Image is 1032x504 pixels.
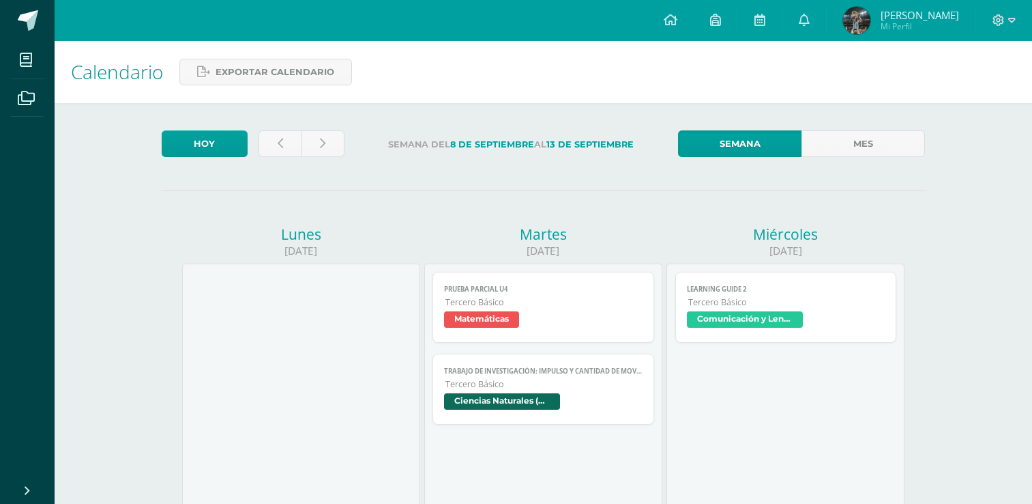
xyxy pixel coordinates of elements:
div: Martes [424,225,662,244]
span: Prueba parcial U4 [444,285,643,294]
span: Calendario [71,59,163,85]
div: [DATE] [424,244,662,258]
span: Trabajo de investigación: Impulso y Cantidad de Movimiento [444,367,643,376]
a: Exportar calendario [179,59,352,85]
span: Tercero Básico [688,296,885,308]
strong: 13 de Septiembre [546,139,634,150]
span: Tercero Básico [445,296,643,308]
a: Semana [678,130,801,157]
span: Ciencias Naturales (Física Fundamental) [444,393,560,410]
div: [DATE] [182,244,420,258]
a: Trabajo de investigación: Impulso y Cantidad de MovimientoTercero BásicoCiencias Naturales (Físic... [432,354,654,425]
div: Miércoles [666,225,904,244]
span: Mi Perfil [881,20,959,32]
span: Comunicación y Lenguaje, Idioma Extranjero Inglés [687,311,803,328]
span: [PERSON_NAME] [881,8,959,22]
a: Mes [801,130,925,157]
img: 9a95df4ac6812a77677eaea83bce2b16.png [843,7,870,34]
div: Lunes [182,225,420,244]
span: Exportar calendario [216,59,334,85]
span: Learning Guide 2 [687,285,885,294]
span: Matemáticas [444,311,519,328]
a: Learning Guide 2Tercero BásicoComunicación y Lenguaje, Idioma Extranjero Inglés [675,272,897,343]
span: Tercero Básico [445,378,643,390]
div: [DATE] [666,244,904,258]
a: Hoy [162,130,248,157]
a: Prueba parcial U4Tercero BásicoMatemáticas [432,272,654,343]
strong: 8 de Septiembre [450,139,534,150]
label: Semana del al [355,130,667,158]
